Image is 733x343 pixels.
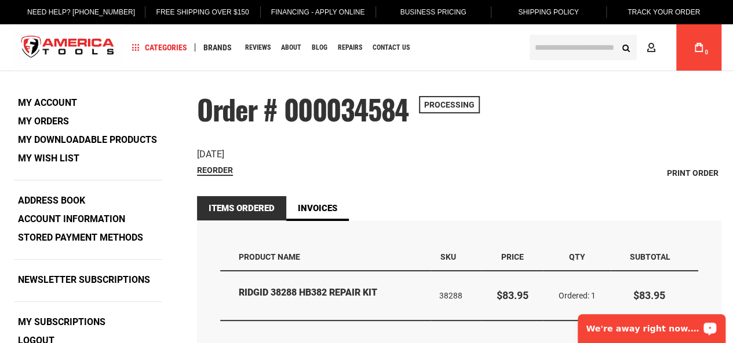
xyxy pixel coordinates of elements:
span: Shipping Policy [518,8,579,16]
iframe: LiveChat chat widget [570,307,733,343]
a: Reviews [240,40,276,56]
th: Qty [543,244,611,271]
span: Categories [132,43,187,51]
span: About [281,44,301,51]
span: Print Order [667,168,719,178]
td: 38288 [431,271,482,321]
span: Ordered [559,291,591,300]
span: 1 [591,291,596,300]
span: Processing [419,96,480,113]
a: My Downloadable Products [14,131,161,149]
a: store logo [12,26,124,69]
a: About [276,40,307,56]
a: My Account [14,94,81,112]
span: Contact Us [373,44,410,51]
a: Contact Us [367,40,415,56]
a: Stored Payment Methods [14,229,147,246]
a: Newsletter Subscriptions [14,271,154,289]
th: Product Name [220,244,431,271]
a: My Orders [14,113,73,130]
th: SKU [431,244,482,271]
span: Brands [203,43,232,51]
a: Brands [198,40,237,56]
a: My Wish List [14,150,83,167]
span: Reviews [245,44,271,51]
a: Repairs [333,40,367,56]
a: Categories [126,40,192,56]
span: Blog [312,44,327,51]
strong: RIDGID 38288 HB382 REPAIR KIT [239,286,423,300]
th: Price [482,244,543,271]
span: $83.95 [633,289,665,301]
a: Address Book [14,192,89,209]
span: Repairs [338,44,362,51]
th: Subtotal [611,244,698,271]
span: 0 [705,49,708,56]
a: Invoices [286,196,349,220]
a: 0 [688,24,710,71]
a: My Subscriptions [14,314,110,331]
img: America Tools [12,26,124,69]
strong: My Orders [18,116,69,127]
span: Order # 000034584 [197,88,409,130]
a: Blog [307,40,333,56]
span: $83.95 [496,289,528,301]
button: Search [615,36,637,58]
a: Print Order [664,164,721,182]
a: Account Information [14,211,129,228]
